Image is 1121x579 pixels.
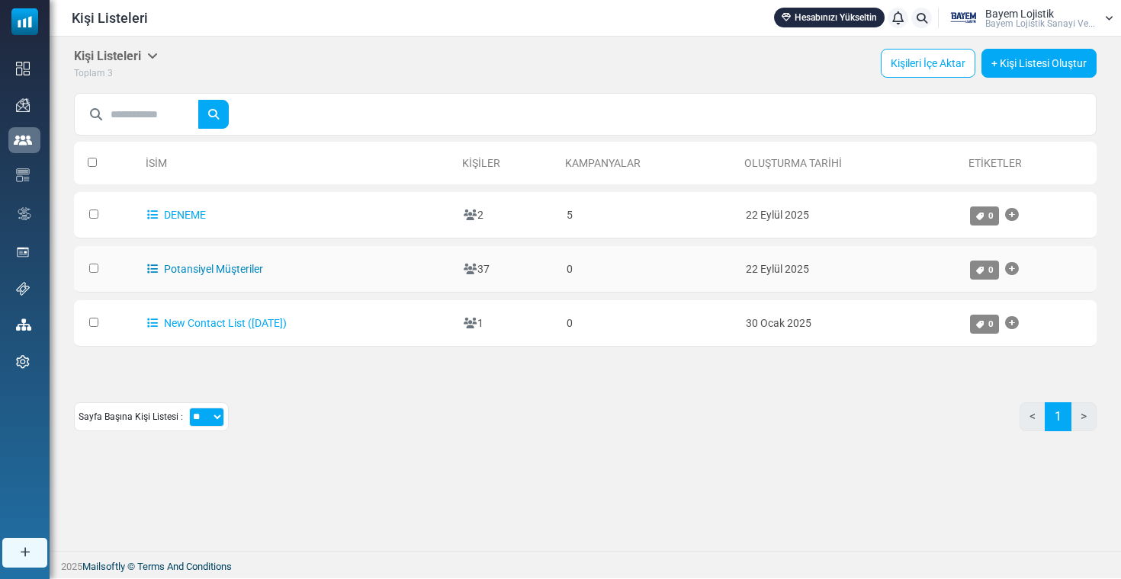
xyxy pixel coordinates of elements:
[943,7,1113,30] a: User Logo Bayem Lojistik Bayem Loji̇sti̇k Sanayi̇ Ve...
[1005,308,1019,338] a: Etiket Ekle
[970,206,999,226] a: 0
[147,263,263,275] a: Potansiyel Müşteriler
[968,157,1022,169] a: Etiketler
[565,157,641,169] a: Kampanyalar
[14,135,32,146] img: contacts-icon-active.svg
[72,8,148,28] span: Kişi Listeleri
[11,8,38,35] img: mailsoftly_icon_blue_white.svg
[559,246,738,293] td: 0
[738,300,962,347] td: 30 Ocak 2025
[16,355,30,369] img: settings-icon.svg
[50,551,1121,578] footer: 2025
[559,192,738,238] td: 5
[774,8,885,27] a: Hesabınızı Yükseltin
[137,561,232,572] a: Terms And Conditions
[147,317,287,329] a: New Contact List ([DATE])
[970,315,999,334] a: 0
[1005,200,1019,230] a: Etiket Ekle
[970,261,999,280] a: 0
[881,49,975,78] a: Kişileri İçe Aktar
[462,157,500,169] a: Kişiler
[16,98,30,112] img: campaigns-icon.png
[456,192,559,238] td: 2
[16,205,33,222] img: workflow.svg
[988,210,994,221] span: 0
[16,62,30,75] img: dashboard-icon.svg
[137,561,232,572] span: translation missing: tr.layouts.footer.terms_and_conditions
[16,245,30,259] img: landing_pages.svg
[108,68,113,78] span: 3
[456,246,559,293] td: 37
[985,8,1054,19] span: Bayem Lojistik
[146,157,167,169] a: İsim
[74,49,158,63] h5: Kişi Listeleri
[744,157,842,169] a: Oluşturma Tarihi
[16,282,30,296] img: support-icon.svg
[147,209,206,221] a: DENEME
[16,168,30,182] img: email-templates-icon.svg
[943,7,981,30] img: User Logo
[1045,402,1071,431] a: 1
[988,264,994,275] span: 0
[82,561,135,572] a: Mailsoftly ©
[74,68,105,78] span: Toplam
[981,49,1097,78] a: + Kişi Listesi Oluştur
[1005,254,1019,284] a: Etiket Ekle
[738,192,962,238] td: 22 Eylül 2025
[988,318,994,329] span: 0
[559,300,738,347] td: 0
[79,410,183,424] span: Sayfa Başına Kişi Listesi :
[456,300,559,347] td: 1
[985,19,1095,28] span: Bayem Loji̇sti̇k Sanayi̇ Ve...
[738,246,962,293] td: 22 Eylül 2025
[1020,402,1097,443] nav: Page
